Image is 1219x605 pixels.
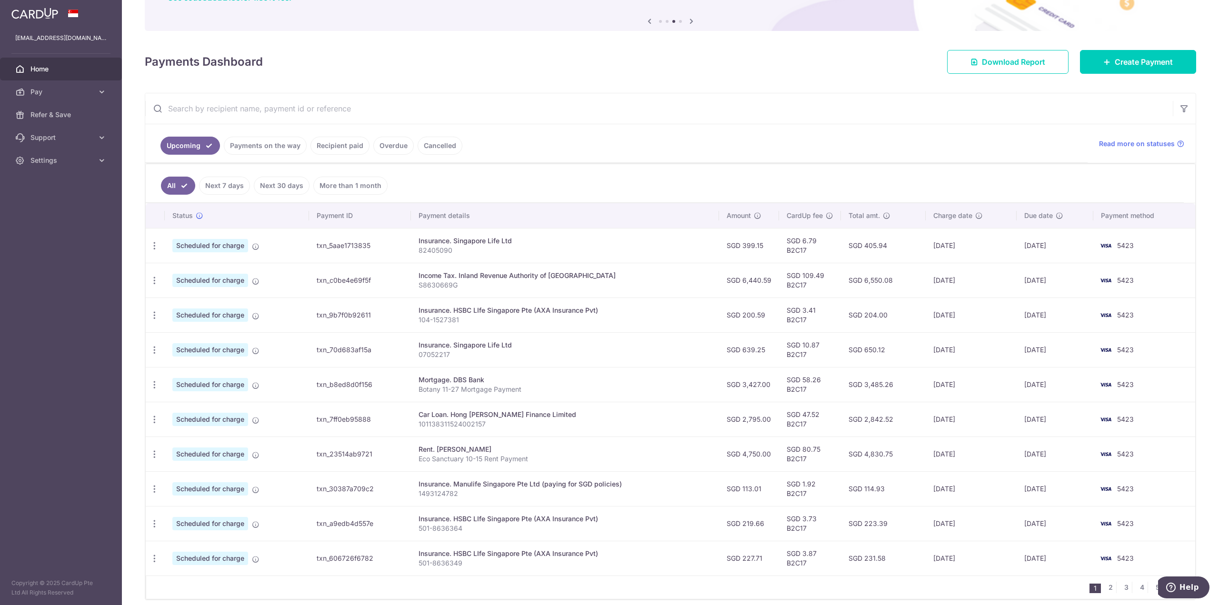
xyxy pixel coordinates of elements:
a: 4 [1136,582,1148,593]
nav: pager [1089,576,1195,599]
td: [DATE] [926,228,1017,263]
span: CardUp fee [787,211,823,220]
p: 07052217 [419,350,711,359]
iframe: Opens a widget where you can find more information [1158,576,1209,600]
td: [DATE] [926,298,1017,332]
span: 5423 [1117,450,1134,458]
td: txn_23514ab9721 [309,436,411,471]
div: Insurance. Manulife Singapore Pte Ltd (paying for SGD policies) [419,479,711,489]
img: Bank Card [1096,240,1115,251]
a: More than 1 month [313,177,388,195]
td: [DATE] [926,471,1017,506]
img: Bank Card [1096,518,1115,529]
td: [DATE] [1017,298,1093,332]
p: 82405090 [419,246,711,255]
img: Bank Card [1096,379,1115,390]
span: Scheduled for charge [172,239,248,252]
th: Payment ID [309,203,411,228]
td: SGD 3,427.00 [719,367,779,402]
th: Payment method [1093,203,1195,228]
td: txn_b8ed8d0f156 [309,367,411,402]
img: Bank Card [1096,553,1115,564]
p: Eco Sanctuary 10-15 Rent Payment [419,454,711,464]
td: txn_606726f6782 [309,541,411,575]
span: 5423 [1117,554,1134,562]
p: 501-8636364 [419,524,711,533]
div: Insurance. Singapore Life Ltd [419,340,711,350]
td: SGD 405.94 [841,228,926,263]
span: Support [30,133,93,142]
div: Mortgage. DBS Bank [419,375,711,385]
a: Payments on the way [224,137,307,155]
div: Rent. [PERSON_NAME] [419,445,711,454]
span: Scheduled for charge [172,413,248,426]
p: Botany 11-27 Mortgage Payment [419,385,711,394]
td: [DATE] [1017,506,1093,541]
td: SGD 227.71 [719,541,779,575]
td: SGD 3,485.26 [841,367,926,402]
span: 5423 [1117,346,1134,354]
span: Read more on statuses [1099,139,1175,149]
td: SGD 6.79 B2C17 [779,228,841,263]
td: SGD 1.92 B2C17 [779,471,841,506]
span: Scheduled for charge [172,308,248,322]
td: [DATE] [926,263,1017,298]
td: txn_5aae1713835 [309,228,411,263]
span: Home [30,64,93,74]
span: 5423 [1117,485,1134,493]
td: SGD 109.49 B2C17 [779,263,841,298]
a: Download Report [947,50,1069,74]
input: Search by recipient name, payment id or reference [145,93,1173,124]
p: 1493124782 [419,489,711,498]
td: SGD 3.73 B2C17 [779,506,841,541]
td: txn_70d683af15a [309,332,411,367]
img: Bank Card [1096,309,1115,321]
span: 5423 [1117,415,1134,423]
td: SGD 200.59 [719,298,779,332]
div: Car Loan. Hong [PERSON_NAME] Finance Limited [419,410,711,419]
a: Create Payment [1080,50,1196,74]
td: SGD 47.52 B2C17 [779,402,841,436]
td: SGD 113.01 [719,471,779,506]
span: Scheduled for charge [172,378,248,391]
span: Scheduled for charge [172,517,248,530]
li: 1 [1089,584,1101,593]
td: SGD 2,795.00 [719,402,779,436]
div: Income Tax. Inland Revenue Authority of [GEOGRAPHIC_DATA] [419,271,711,280]
span: 5423 [1117,519,1134,527]
span: Scheduled for charge [172,482,248,496]
img: Bank Card [1096,344,1115,356]
p: 501-8636349 [419,558,711,568]
td: [DATE] [1017,541,1093,575]
span: 5423 [1117,311,1134,319]
span: Charge date [933,211,972,220]
span: 5423 [1117,241,1134,249]
p: 104-1527381 [419,315,711,325]
td: txn_a9edb4d557e [309,506,411,541]
div: Insurance. HSBC LIfe Singapore Pte (AXA Insurance Pvt) [419,549,711,558]
div: Insurance. Singapore Life Ltd [419,236,711,246]
div: Insurance. HSBC LIfe Singapore Pte (AXA Insurance Pvt) [419,306,711,315]
td: SGD 6,550.08 [841,263,926,298]
td: [DATE] [1017,367,1093,402]
a: All [161,177,195,195]
td: txn_30387a709c2 [309,471,411,506]
span: 5423 [1117,276,1134,284]
span: Scheduled for charge [172,552,248,565]
span: Download Report [982,56,1045,68]
td: SGD 4,830.75 [841,436,926,471]
a: 2 [1105,582,1116,593]
td: txn_c0be4e69f5f [309,263,411,298]
a: Cancelled [418,137,462,155]
span: 5423 [1117,380,1134,388]
td: [DATE] [1017,332,1093,367]
td: SGD 204.00 [841,298,926,332]
span: Scheduled for charge [172,343,248,357]
td: SGD 639.25 [719,332,779,367]
th: Payment details [411,203,719,228]
span: Scheduled for charge [172,447,248,461]
td: SGD 10.87 B2C17 [779,332,841,367]
a: Upcoming [160,137,220,155]
td: SGD 223.39 [841,506,926,541]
